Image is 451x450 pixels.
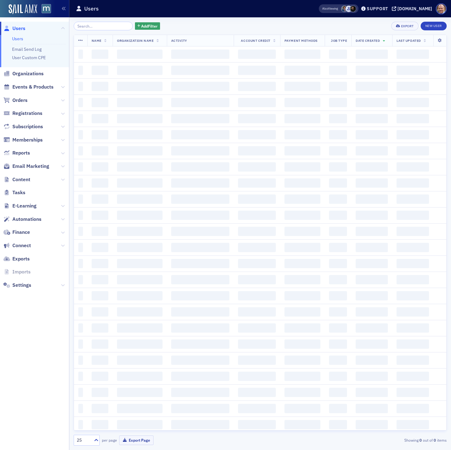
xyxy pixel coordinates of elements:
[78,372,83,381] span: ‌
[92,66,109,75] span: ‌
[77,437,90,443] div: 25
[3,150,30,156] a: Reports
[171,275,229,284] span: ‌
[117,259,163,268] span: ‌
[356,307,388,317] span: ‌
[238,114,276,123] span: ‌
[78,211,83,220] span: ‌
[78,146,83,155] span: ‌
[141,23,158,29] span: Add Filter
[284,339,320,349] span: ‌
[329,211,347,220] span: ‌
[238,291,276,300] span: ‌
[284,50,320,59] span: ‌
[284,243,320,252] span: ‌
[284,211,320,220] span: ‌
[329,130,347,139] span: ‌
[329,227,347,236] span: ‌
[117,372,163,381] span: ‌
[284,146,320,155] span: ‌
[171,38,187,43] span: Activity
[397,6,432,11] div: [DOMAIN_NAME]
[78,404,83,413] span: ‌
[356,178,388,188] span: ‌
[329,291,347,300] span: ‌
[92,259,109,268] span: ‌
[345,6,352,12] span: Justin Chase
[78,66,83,75] span: ‌
[78,420,83,429] span: ‌
[238,420,276,429] span: ‌
[92,98,109,107] span: ‌
[356,259,388,268] span: ‌
[284,323,320,333] span: ‌
[284,130,320,139] span: ‌
[92,339,109,349] span: ‌
[356,404,388,413] span: ‌
[397,243,429,252] span: ‌
[356,50,388,59] span: ‌
[238,243,276,252] span: ‌
[171,291,229,300] span: ‌
[92,130,109,139] span: ‌
[284,178,320,188] span: ‌
[78,178,83,188] span: ‌
[329,404,347,413] span: ‌
[238,162,276,172] span: ‌
[78,114,83,123] span: ‌
[356,194,388,204] span: ‌
[78,291,83,300] span: ‌
[12,203,37,209] span: E-Learning
[3,84,54,90] a: Events & Products
[238,178,276,188] span: ‌
[12,216,41,223] span: Automations
[92,243,109,252] span: ‌
[92,162,109,172] span: ‌
[135,22,160,30] button: AddFilter
[356,339,388,349] span: ‌
[238,227,276,236] span: ‌
[284,388,320,397] span: ‌
[3,110,42,117] a: Registrations
[78,275,83,284] span: ‌
[92,404,109,413] span: ‌
[238,82,276,91] span: ‌
[117,114,163,123] span: ‌
[117,98,163,107] span: ‌
[117,291,163,300] span: ‌
[117,275,163,284] span: ‌
[329,420,347,429] span: ‌
[238,339,276,349] span: ‌
[397,356,429,365] span: ‌
[238,194,276,204] span: ‌
[12,97,28,104] span: Orders
[284,275,320,284] span: ‌
[171,404,229,413] span: ‌
[117,227,163,236] span: ‌
[329,146,347,155] span: ‌
[12,46,41,52] a: Email Send Log
[356,130,388,139] span: ‌
[356,38,380,43] span: Date Created
[397,259,429,268] span: ‌
[92,291,109,300] span: ‌
[78,259,83,268] span: ‌
[117,50,163,59] span: ‌
[12,110,42,117] span: Registrations
[397,98,429,107] span: ‌
[418,437,423,443] strong: 0
[391,22,418,30] button: Export
[12,36,23,42] a: Users
[119,435,154,445] button: Export Page
[92,82,109,91] span: ‌
[3,163,49,170] a: Email Marketing
[356,275,388,284] span: ‌
[78,50,83,59] span: ‌
[3,229,30,236] a: Finance
[3,256,30,262] a: Exports
[117,420,163,429] span: ‌
[12,70,44,77] span: Organizations
[92,372,109,381] span: ‌
[78,339,83,349] span: ‌
[117,82,163,91] span: ‌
